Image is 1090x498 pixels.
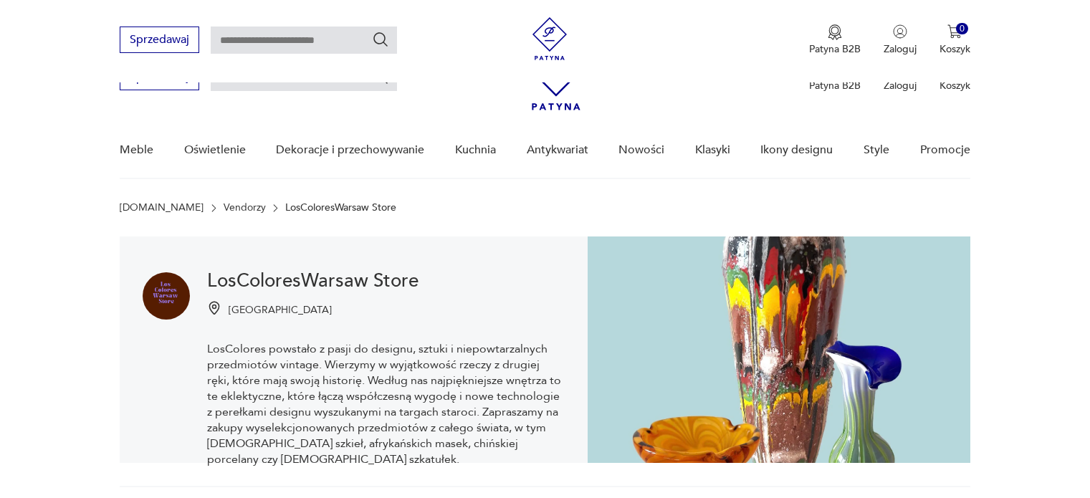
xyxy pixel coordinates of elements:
p: LosColoresWarsaw Store [285,202,396,214]
img: Ikona koszyka [947,24,962,39]
button: Szukaj [372,31,389,48]
p: Patyna B2B [809,79,861,92]
button: Patyna B2B [809,24,861,56]
a: [DOMAIN_NAME] [120,202,204,214]
button: 0Koszyk [940,24,970,56]
p: Patyna B2B [809,42,861,56]
p: Koszyk [940,42,970,56]
a: Style [864,123,889,178]
p: Koszyk [940,79,970,92]
button: Sprzedawaj [120,27,199,53]
a: Klasyki [695,123,730,178]
a: Dekoracje i przechowywanie [276,123,424,178]
img: LosColoresWarsaw Store [143,272,190,320]
a: Nowości [618,123,664,178]
div: 0 [956,23,968,35]
p: Zaloguj [884,79,917,92]
a: Ikony designu [760,123,833,178]
a: Promocje [920,123,970,178]
a: Antykwariat [527,123,588,178]
a: Sprzedawaj [120,36,199,46]
a: Ikona medaluPatyna B2B [809,24,861,56]
h1: LosColoresWarsaw Store [207,272,565,289]
p: Zaloguj [884,42,917,56]
img: LosColoresWarsaw Store [588,236,970,463]
img: Patyna - sklep z meblami i dekoracjami vintage [528,17,571,60]
button: Zaloguj [884,24,917,56]
a: Kuchnia [455,123,496,178]
img: Ikonka użytkownika [893,24,907,39]
a: Oświetlenie [184,123,246,178]
p: LosColores powstało z pasji do designu, sztuki i niepowtarzalnych przedmiotów vintage. Wierzymy w... [207,341,565,467]
p: [GEOGRAPHIC_DATA] [229,303,332,317]
a: Vendorzy [224,202,266,214]
a: Sprzedawaj [120,73,199,83]
img: Ikona medalu [828,24,842,40]
a: Meble [120,123,153,178]
img: Ikonka pinezki mapy [207,301,221,315]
